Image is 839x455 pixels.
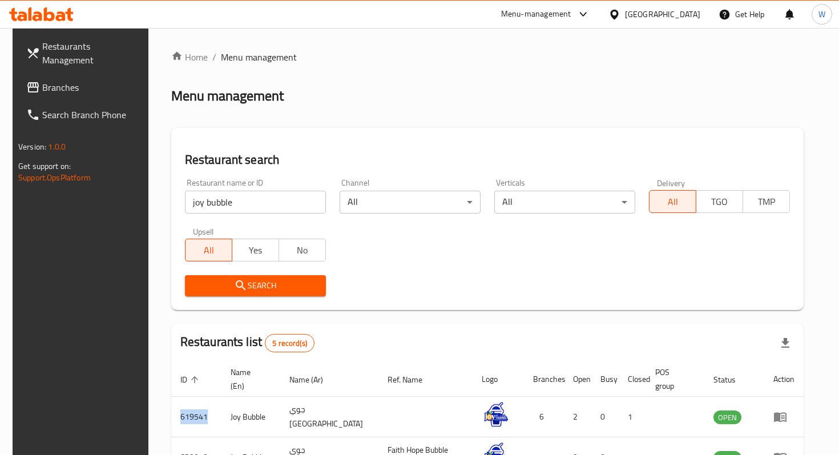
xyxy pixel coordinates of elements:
[193,227,214,235] label: Upsell
[713,373,751,386] span: Status
[279,239,326,261] button: No
[232,239,279,261] button: Yes
[212,50,216,64] li: /
[591,397,619,437] td: 0
[17,74,152,101] a: Branches
[185,275,326,296] button: Search
[657,179,685,187] label: Delivery
[743,190,790,213] button: TMP
[772,329,799,357] div: Export file
[42,80,143,94] span: Branches
[180,333,314,352] h2: Restaurants list
[713,411,741,424] span: OPEN
[42,39,143,67] span: Restaurants Management
[625,8,700,21] div: [GEOGRAPHIC_DATA]
[388,373,437,386] span: Ref. Name
[18,139,46,154] span: Version:
[289,373,338,386] span: Name (Ar)
[564,362,591,397] th: Open
[42,108,143,122] span: Search Branch Phone
[237,242,275,259] span: Yes
[171,50,804,64] nav: breadcrumb
[654,194,692,210] span: All
[748,194,785,210] span: TMP
[696,190,743,213] button: TGO
[494,191,635,214] div: All
[280,397,378,437] td: جوي [GEOGRAPHIC_DATA]
[185,191,326,214] input: Search for restaurant name or ID..
[591,362,619,397] th: Busy
[524,397,564,437] td: 6
[655,365,691,393] span: POS group
[619,397,646,437] td: 1
[171,50,208,64] a: Home
[171,87,284,105] h2: Menu management
[221,50,297,64] span: Menu management
[482,400,510,429] img: Joy Bubble
[185,239,232,261] button: All
[501,7,571,21] div: Menu-management
[171,397,221,437] td: 619541
[194,279,317,293] span: Search
[818,8,825,21] span: W
[231,365,267,393] span: Name (En)
[773,410,794,424] div: Menu
[18,159,71,174] span: Get support on:
[180,373,202,386] span: ID
[764,362,804,397] th: Action
[18,170,91,185] a: Support.OpsPlatform
[284,242,321,259] span: No
[340,191,481,214] div: All
[649,190,696,213] button: All
[265,338,314,349] span: 5 record(s)
[564,397,591,437] td: 2
[185,151,790,168] h2: Restaurant search
[524,362,564,397] th: Branches
[48,139,66,154] span: 1.0.0
[17,101,152,128] a: Search Branch Phone
[619,362,646,397] th: Closed
[17,33,152,74] a: Restaurants Management
[265,334,314,352] div: Total records count
[221,397,281,437] td: Joy Bubble
[701,194,739,210] span: TGO
[473,362,524,397] th: Logo
[190,242,228,259] span: All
